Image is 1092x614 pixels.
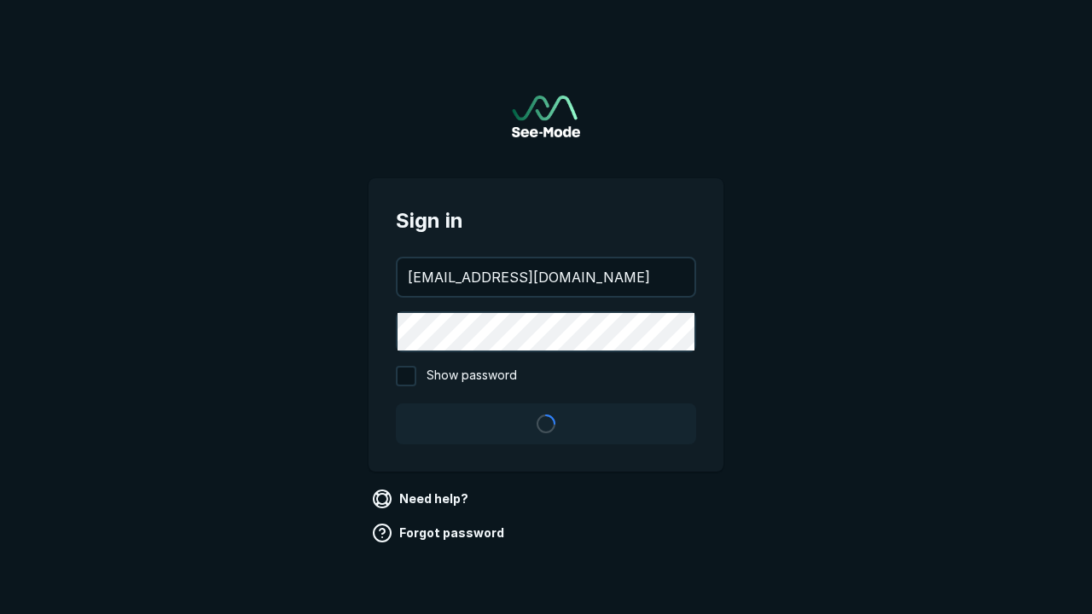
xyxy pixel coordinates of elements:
span: Show password [427,366,517,386]
span: Sign in [396,206,696,236]
input: your@email.com [398,258,694,296]
a: Go to sign in [512,96,580,137]
a: Forgot password [369,519,511,547]
img: See-Mode Logo [512,96,580,137]
a: Need help? [369,485,475,513]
